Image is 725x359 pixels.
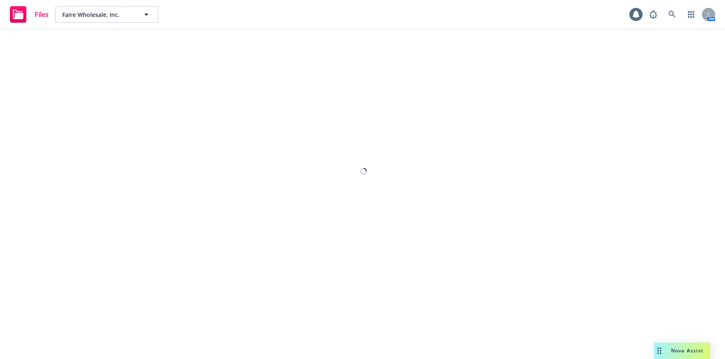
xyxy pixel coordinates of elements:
[7,3,52,26] a: Files
[654,342,664,359] div: Drag to move
[671,347,704,354] span: Nova Assist
[55,6,158,23] button: Faire Wholesale, Inc.
[664,6,680,23] a: Search
[654,342,710,359] button: Nova Assist
[62,10,134,19] span: Faire Wholesale, Inc.
[645,6,662,23] a: Report a Bug
[683,6,699,23] a: Switch app
[35,11,49,18] span: Files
